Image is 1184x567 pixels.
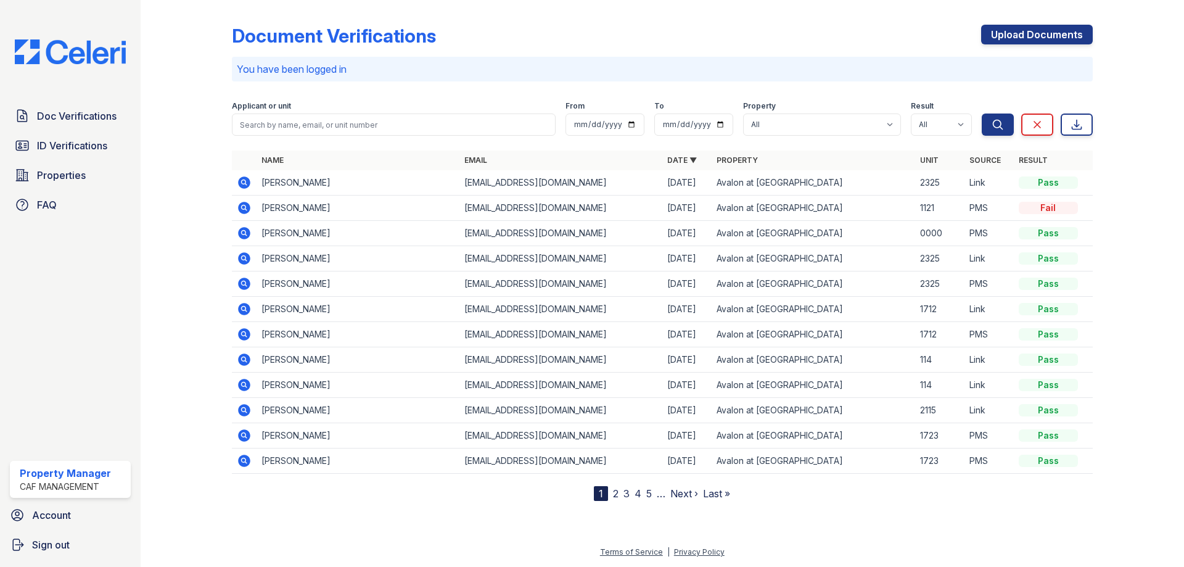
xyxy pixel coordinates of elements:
[37,197,57,212] span: FAQ
[257,271,459,297] td: [PERSON_NAME]
[915,449,964,474] td: 1723
[646,487,652,500] a: 5
[613,487,619,500] a: 2
[257,170,459,196] td: [PERSON_NAME]
[20,466,111,481] div: Property Manager
[662,347,712,373] td: [DATE]
[459,221,662,246] td: [EMAIL_ADDRESS][DOMAIN_NAME]
[565,101,585,111] label: From
[459,398,662,423] td: [EMAIL_ADDRESS][DOMAIN_NAME]
[257,246,459,271] td: [PERSON_NAME]
[915,373,964,398] td: 114
[674,547,725,557] a: Privacy Policy
[37,109,117,123] span: Doc Verifications
[915,297,964,322] td: 1712
[37,138,107,153] span: ID Verifications
[964,398,1014,423] td: Link
[459,347,662,373] td: [EMAIL_ADDRESS][DOMAIN_NAME]
[712,297,915,322] td: Avalon at [GEOGRAPHIC_DATA]
[32,508,71,523] span: Account
[915,271,964,297] td: 2325
[712,221,915,246] td: Avalon at [GEOGRAPHIC_DATA]
[662,297,712,322] td: [DATE]
[257,196,459,221] td: [PERSON_NAME]
[964,373,1014,398] td: Link
[459,271,662,297] td: [EMAIL_ADDRESS][DOMAIN_NAME]
[1019,354,1078,366] div: Pass
[662,373,712,398] td: [DATE]
[712,246,915,271] td: Avalon at [GEOGRAPHIC_DATA]
[1019,404,1078,416] div: Pass
[459,170,662,196] td: [EMAIL_ADDRESS][DOMAIN_NAME]
[257,398,459,423] td: [PERSON_NAME]
[10,104,131,128] a: Doc Verifications
[10,192,131,217] a: FAQ
[600,547,663,557] a: Terms of Service
[915,221,964,246] td: 0000
[257,322,459,347] td: [PERSON_NAME]
[657,486,665,501] span: …
[1019,202,1078,214] div: Fail
[712,449,915,474] td: Avalon at [GEOGRAPHIC_DATA]
[459,423,662,449] td: [EMAIL_ADDRESS][DOMAIN_NAME]
[743,101,776,111] label: Property
[712,271,915,297] td: Avalon at [GEOGRAPHIC_DATA]
[662,449,712,474] td: [DATE]
[712,347,915,373] td: Avalon at [GEOGRAPHIC_DATA]
[232,101,291,111] label: Applicant or unit
[712,170,915,196] td: Avalon at [GEOGRAPHIC_DATA]
[594,486,608,501] div: 1
[662,196,712,221] td: [DATE]
[915,423,964,449] td: 1723
[964,322,1014,347] td: PMS
[1019,155,1048,165] a: Result
[703,487,730,500] a: Last »
[667,155,697,165] a: Date ▼
[5,503,136,528] a: Account
[1019,429,1078,442] div: Pass
[662,322,712,347] td: [DATE]
[232,114,556,136] input: Search by name, email, or unit number
[10,163,131,188] a: Properties
[964,449,1014,474] td: PMS
[964,196,1014,221] td: PMS
[662,398,712,423] td: [DATE]
[662,423,712,449] td: [DATE]
[257,423,459,449] td: [PERSON_NAME]
[459,297,662,322] td: [EMAIL_ADDRESS][DOMAIN_NAME]
[1019,303,1078,315] div: Pass
[654,101,664,111] label: To
[32,537,70,552] span: Sign out
[623,487,630,500] a: 3
[915,347,964,373] td: 114
[662,170,712,196] td: [DATE]
[915,398,964,423] td: 2115
[1019,227,1078,239] div: Pass
[964,246,1014,271] td: Link
[257,373,459,398] td: [PERSON_NAME]
[964,271,1014,297] td: PMS
[5,532,136,557] a: Sign out
[712,196,915,221] td: Avalon at [GEOGRAPHIC_DATA]
[981,25,1093,44] a: Upload Documents
[37,168,86,183] span: Properties
[1019,176,1078,189] div: Pass
[915,170,964,196] td: 2325
[915,322,964,347] td: 1712
[1019,455,1078,467] div: Pass
[10,133,131,158] a: ID Verifications
[964,297,1014,322] td: Link
[459,322,662,347] td: [EMAIL_ADDRESS][DOMAIN_NAME]
[964,347,1014,373] td: Link
[459,449,662,474] td: [EMAIL_ADDRESS][DOMAIN_NAME]
[257,347,459,373] td: [PERSON_NAME]
[915,246,964,271] td: 2325
[712,373,915,398] td: Avalon at [GEOGRAPHIC_DATA]
[1019,328,1078,341] div: Pass
[459,373,662,398] td: [EMAIL_ADDRESS][DOMAIN_NAME]
[964,170,1014,196] td: Link
[635,487,641,500] a: 4
[237,62,1088,77] p: You have been logged in
[257,449,459,474] td: [PERSON_NAME]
